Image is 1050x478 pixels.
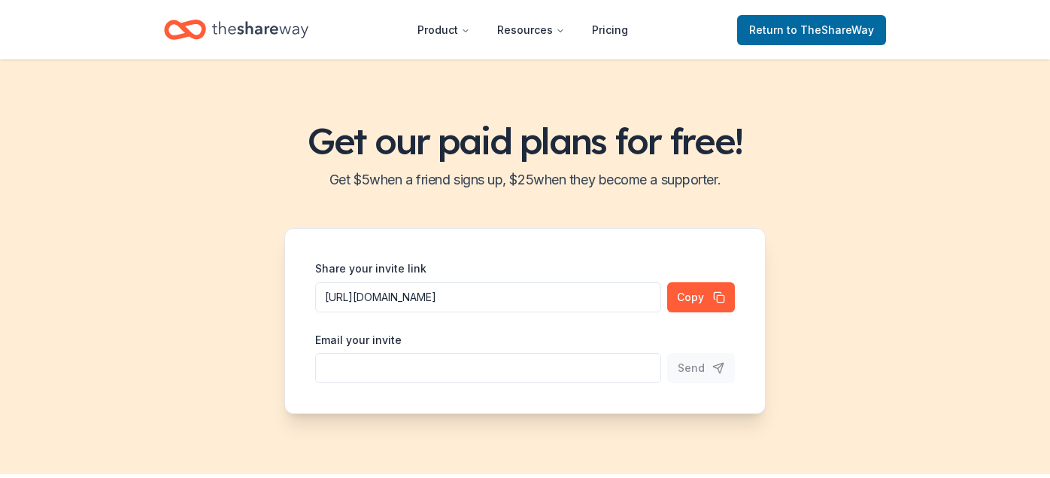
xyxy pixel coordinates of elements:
button: Product [405,15,482,45]
button: Copy [667,282,735,312]
a: Pricing [580,15,640,45]
h1: Get our paid plans for free! [18,120,1032,162]
label: Email your invite [315,333,402,348]
a: Returnto TheShareWay [737,15,886,45]
button: Resources [485,15,577,45]
a: Home [164,12,308,47]
span: Return [749,21,874,39]
nav: Main [405,12,640,47]
h2: Get $ 5 when a friend signs up, $ 25 when they become a supporter. [18,168,1032,192]
label: Share your invite link [315,261,426,276]
span: to TheShareWay [787,23,874,36]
